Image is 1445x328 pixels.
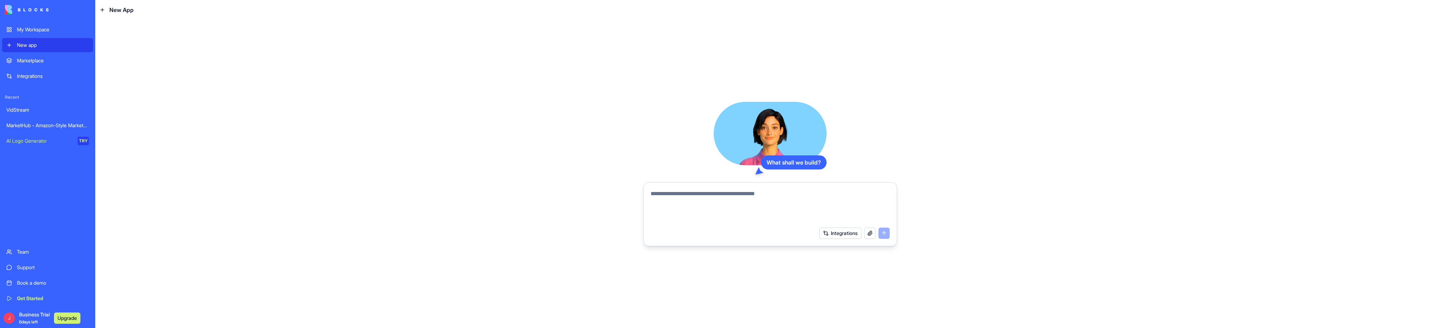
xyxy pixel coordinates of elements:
button: Upgrade [54,312,80,324]
div: Marketplace [17,57,89,64]
div: My Workspace [17,26,89,33]
div: TRY [78,137,89,145]
a: Team [2,245,93,259]
div: Book a demo [17,279,89,286]
a: Integrations [2,69,93,83]
div: VidStream [6,106,89,113]
a: Support [2,260,93,274]
span: Recent [2,94,93,100]
a: My Workspace [2,23,93,37]
span: J [4,312,15,324]
span: 6 days left [19,319,38,324]
div: Get Started [17,295,89,302]
div: Team [17,248,89,255]
button: Integrations [819,228,861,239]
a: Book a demo [2,276,93,290]
a: Get Started [2,291,93,305]
div: AI Logo Generator [6,137,73,144]
div: New app [17,42,89,49]
a: MarketHub - Amazon-Style Marketplace [2,118,93,132]
a: VidStream [2,103,93,117]
span: Business Trial [19,311,50,325]
img: logo [5,5,49,15]
div: MarketHub - Amazon-Style Marketplace [6,122,89,129]
a: Marketplace [2,54,93,68]
div: Integrations [17,73,89,80]
div: What shall we build? [761,155,827,169]
a: New app [2,38,93,52]
div: Support [17,264,89,271]
a: AI Logo GeneratorTRY [2,134,93,148]
span: New App [109,6,134,14]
